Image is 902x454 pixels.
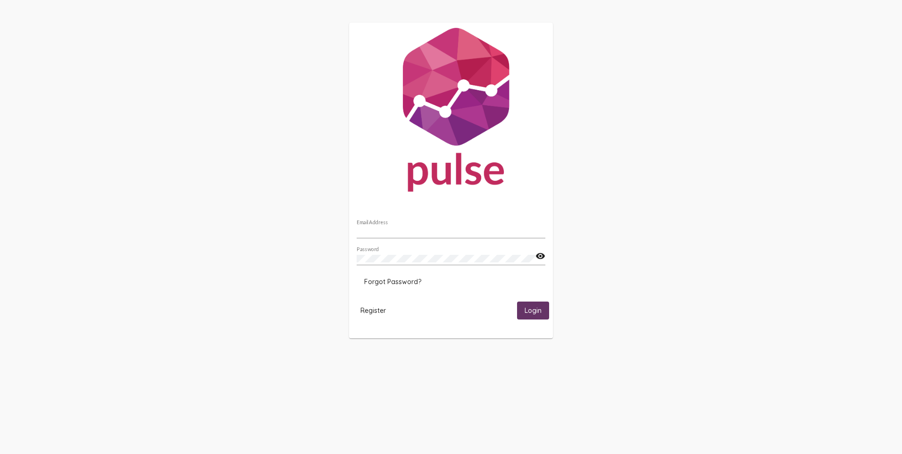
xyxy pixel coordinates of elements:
[535,251,545,262] mat-icon: visibility
[525,307,542,315] span: Login
[357,273,429,290] button: Forgot Password?
[517,302,549,319] button: Login
[349,23,553,201] img: Pulse For Good Logo
[360,306,386,315] span: Register
[353,302,393,319] button: Register
[364,277,421,286] span: Forgot Password?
